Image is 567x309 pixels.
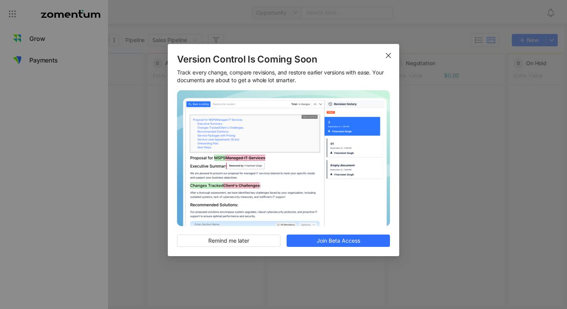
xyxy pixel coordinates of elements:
span: Remind me later [208,236,249,245]
button: Join Beta Access [287,234,390,247]
span: Join Beta Access [317,236,360,245]
span: Version Control Is Coming Soon [177,53,390,66]
span: Track every change, compare revisions, and restore earlier versions with ease. Your documents are... [177,69,390,84]
button: Remind me later [177,234,280,247]
img: 1756976431939-imageforversionmodal.png [177,90,390,226]
button: Close [378,44,399,66]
